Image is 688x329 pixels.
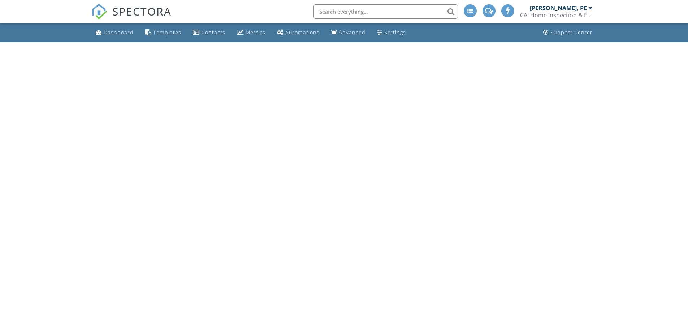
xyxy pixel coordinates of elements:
[246,29,265,36] div: Metrics
[202,29,225,36] div: Contacts
[190,26,228,39] a: Contacts
[530,4,587,12] div: [PERSON_NAME], PE
[374,26,409,39] a: Settings
[91,4,107,20] img: The Best Home Inspection Software - Spectora
[285,29,320,36] div: Automations
[234,26,268,39] a: Metrics
[153,29,181,36] div: Templates
[313,4,458,19] input: Search everything...
[520,12,592,19] div: CAI Home Inspection & Engineering
[142,26,184,39] a: Templates
[328,26,368,39] a: Advanced
[384,29,406,36] div: Settings
[550,29,593,36] div: Support Center
[540,26,596,39] a: Support Center
[93,26,137,39] a: Dashboard
[274,26,323,39] a: Automations (Advanced)
[104,29,134,36] div: Dashboard
[91,10,172,25] a: SPECTORA
[339,29,365,36] div: Advanced
[112,4,172,19] span: SPECTORA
